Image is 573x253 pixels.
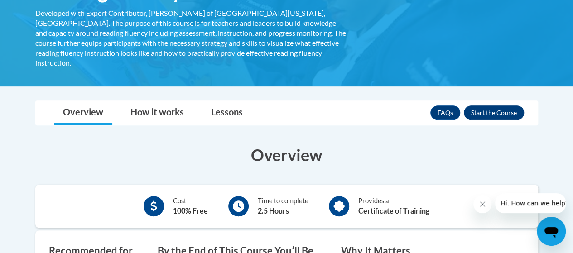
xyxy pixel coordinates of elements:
[473,195,491,213] iframe: Close message
[202,101,252,125] a: Lessons
[358,206,429,215] b: Certificate of Training
[464,105,524,120] button: Enroll
[258,196,308,216] div: Time to complete
[35,8,348,68] div: Developed with Expert Contributor, [PERSON_NAME] of [GEOGRAPHIC_DATA][US_STATE], [GEOGRAPHIC_DATA...
[537,217,566,246] iframe: Button to launch messaging window
[495,193,566,213] iframe: Message from company
[35,143,538,166] h3: Overview
[358,196,429,216] div: Provides a
[54,101,112,125] a: Overview
[430,105,460,120] a: FAQs
[258,206,289,215] b: 2.5 Hours
[173,196,208,216] div: Cost
[5,6,73,14] span: Hi. How can we help?
[121,101,193,125] a: How it works
[173,206,208,215] b: 100% Free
